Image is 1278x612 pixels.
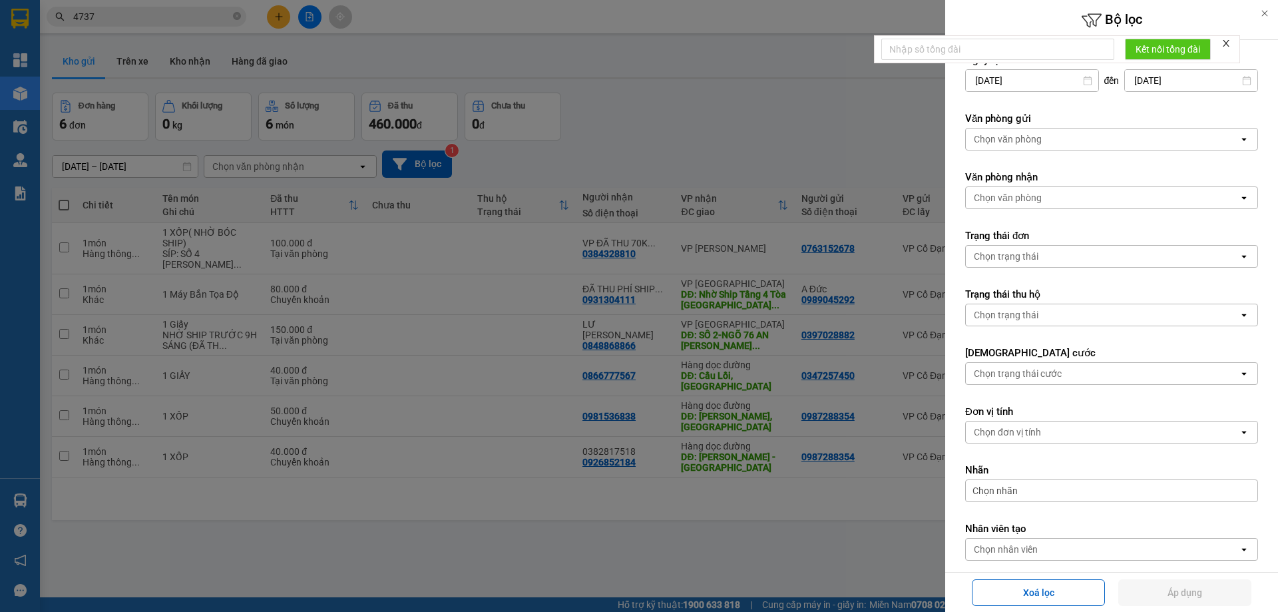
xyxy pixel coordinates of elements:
[1118,579,1251,606] button: Áp dụng
[974,133,1042,146] div: Chọn văn phòng
[881,39,1114,60] input: Nhập số tổng đài
[1125,39,1211,60] button: Kết nối tổng đài
[974,308,1038,322] div: Chọn trạng thái
[974,426,1041,439] div: Chọn đơn vị tính
[974,191,1042,204] div: Chọn văn phòng
[965,288,1258,301] label: Trạng thái thu hộ
[1239,427,1249,438] svg: open
[965,229,1258,242] label: Trạng thái đơn
[1125,70,1257,91] input: Select a date.
[1239,368,1249,379] svg: open
[1239,310,1249,320] svg: open
[974,543,1038,556] div: Chọn nhân viên
[965,463,1258,477] label: Nhãn
[1239,192,1249,203] svg: open
[974,250,1038,263] div: Chọn trạng thái
[965,170,1258,184] label: Văn phòng nhận
[1239,251,1249,262] svg: open
[1221,39,1231,48] span: close
[972,484,1018,497] span: Chọn nhãn
[965,112,1258,125] label: Văn phòng gửi
[965,405,1258,418] label: Đơn vị tính
[974,367,1062,380] div: Chọn trạng thái cước
[965,346,1258,360] label: [DEMOGRAPHIC_DATA] cước
[1136,42,1200,57] span: Kết nối tổng đài
[966,70,1098,91] input: Select a date.
[1104,74,1120,87] span: đến
[1239,134,1249,145] svg: open
[972,579,1105,606] button: Xoá lọc
[965,522,1258,535] label: Nhân viên tạo
[1239,544,1249,555] svg: open
[945,10,1278,31] h6: Bộ lọc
